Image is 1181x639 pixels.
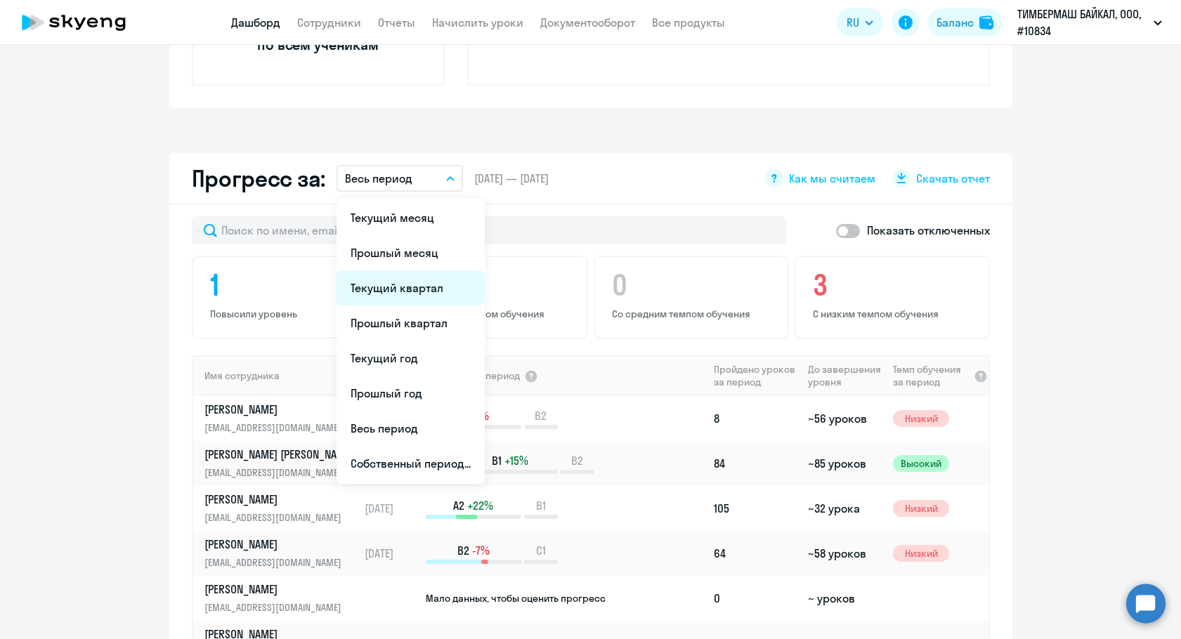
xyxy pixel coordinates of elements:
[535,408,547,423] span: B2
[204,420,349,435] p: [EMAIL_ADDRESS][DOMAIN_NAME]
[937,14,974,31] div: Баланс
[708,441,802,486] td: 84
[192,216,786,244] input: Поиск по имени, email, продукту или статусу
[204,510,349,525] p: [EMAIL_ADDRESS][DOMAIN_NAME]
[204,465,349,480] p: [EMAIL_ADDRESS][DOMAIN_NAME]
[789,171,875,186] span: Как мы считаем
[813,268,976,302] h4: 3
[337,197,485,484] ul: RU
[192,164,325,192] h2: Прогресс за:
[231,15,280,29] a: Дашборд
[204,536,358,570] a: [PERSON_NAME][EMAIL_ADDRESS][DOMAIN_NAME]
[204,536,349,552] p: [PERSON_NAME]
[813,308,976,320] p: С низким темпом обучения
[204,402,358,435] a: [PERSON_NAME][EMAIL_ADDRESS][DOMAIN_NAME]
[571,453,583,468] span: B2
[893,410,949,427] span: Низкий
[204,447,358,480] a: [PERSON_NAME] [PERSON_NAME][EMAIL_ADDRESS][DOMAIN_NAME]
[411,308,574,320] p: С высоким темпом обучения
[847,14,859,31] span: RU
[708,486,802,531] td: 105
[345,170,412,187] p: Весь период
[204,492,349,507] p: [PERSON_NAME]
[204,555,349,570] p: [EMAIL_ADDRESS][DOMAIN_NAME]
[210,268,373,302] h4: 1
[426,592,606,605] span: Мало данных, чтобы оценить прогресс
[536,543,546,558] span: C1
[457,543,469,558] span: B2
[708,531,802,576] td: 64
[708,355,802,396] th: Пройдено уроков за период
[802,396,887,441] td: ~56 уроков
[378,15,415,29] a: Отчеты
[432,15,523,29] a: Начислить уроки
[193,355,359,396] th: Имя сотрудника
[893,455,949,472] span: Высокий
[467,498,493,513] span: +22%
[204,600,349,615] p: [EMAIL_ADDRESS][DOMAIN_NAME]
[979,15,993,29] img: balance
[297,15,361,29] a: Сотрудники
[1017,6,1148,39] p: ТИМБЕРМАШ БАЙКАЛ, ООО, #10834
[204,402,349,417] p: [PERSON_NAME]
[492,453,502,468] span: B1
[708,576,802,621] td: 0
[337,165,463,192] button: Весь период
[204,581,358,615] a: [PERSON_NAME][EMAIL_ADDRESS][DOMAIN_NAME]
[359,531,424,576] td: [DATE]
[1010,6,1169,39] button: ТИМБЕРМАШ БАЙКАЛ, ООО, #10834
[837,8,883,37] button: RU
[210,308,373,320] p: Повысили уровень
[504,453,528,468] span: +15%
[802,441,887,486] td: ~85 уроков
[708,396,802,441] td: 8
[893,545,949,562] span: Низкий
[453,498,464,513] span: A2
[867,222,990,239] p: Показать отключенных
[802,576,887,621] td: ~ уроков
[536,498,546,513] span: B1
[204,492,358,525] a: [PERSON_NAME][EMAIL_ADDRESS][DOMAIN_NAME]
[802,531,887,576] td: ~58 уроков
[928,8,1002,37] button: Балансbalance
[204,581,349,597] p: [PERSON_NAME]
[540,15,635,29] a: Документооборот
[652,15,725,29] a: Все продукты
[893,500,949,517] span: Низкий
[916,171,990,186] span: Скачать отчет
[472,543,490,558] span: -7%
[204,447,349,462] p: [PERSON_NAME] [PERSON_NAME]
[359,486,424,531] td: [DATE]
[802,355,887,396] th: До завершения уровня
[893,363,969,388] span: Темп обучения за период
[802,486,887,531] td: ~32 урока
[474,171,549,186] span: [DATE] — [DATE]
[411,268,574,302] h4: 1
